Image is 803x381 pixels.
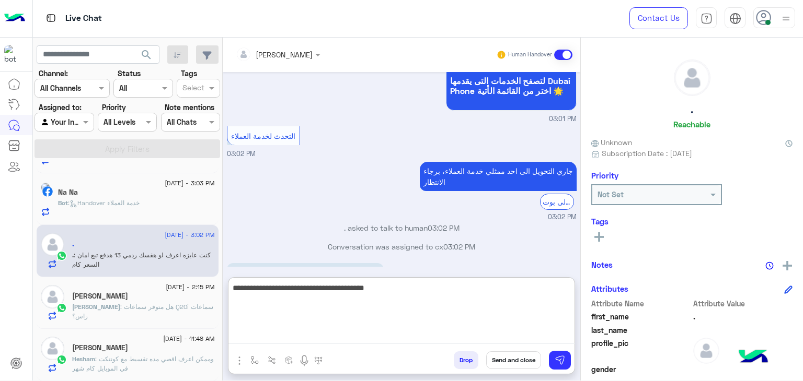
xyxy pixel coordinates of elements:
[591,260,613,269] h6: Notes
[72,355,95,363] span: Hesham
[696,7,717,29] a: tab
[735,339,772,376] img: hulul-logo.png
[165,102,214,113] label: Note mentions
[693,298,793,309] span: Attribute Value
[540,194,574,210] div: الرجوع الى بوت
[41,337,64,360] img: defaultAdmin.png
[693,338,719,364] img: defaultAdmin.png
[250,356,259,364] img: select flow
[72,251,211,268] span: كنت عايزه اعرف لو هقسك ردمي 13 هدفع تبع امان السعر كام
[548,212,577,222] span: 03:02 PM
[41,233,64,256] img: defaultAdmin.png
[443,242,475,251] span: 03:02 PM
[428,223,460,232] span: 03:02 PM
[783,261,792,270] img: add
[486,351,541,369] button: Send and close
[140,49,153,61] span: search
[56,251,67,261] img: WhatsApp
[42,186,53,197] img: Facebook
[163,334,214,343] span: [DATE] - 11:48 AM
[314,356,323,365] img: make a call
[629,7,688,29] a: Contact Us
[44,11,58,25] img: tab
[285,356,293,364] img: create order
[673,120,710,129] h6: Reachable
[454,351,478,369] button: Drop
[227,241,577,252] p: Conversation was assigned to cx
[72,355,214,372] span: وممكن اعرف اقصي مده تقسيط مع كونتكت في الموبايل كام شهر
[298,354,311,367] img: send voice note
[102,102,126,113] label: Priority
[4,45,23,64] img: 1403182699927242
[72,343,128,352] h5: Hesham Essam
[165,178,214,188] span: [DATE] - 3:03 PM
[35,139,220,158] button: Apply Filters
[591,338,691,362] span: profile_pic
[729,13,741,25] img: tab
[72,240,74,248] h5: .
[674,60,710,96] img: defaultAdmin.png
[72,251,74,259] span: .
[591,311,691,322] span: first_name
[233,354,246,367] img: send attachment
[227,222,577,233] p: . asked to talk to human
[555,355,565,365] img: send message
[591,284,628,293] h6: Attributes
[701,13,713,25] img: tab
[227,263,384,292] p: 17/8/2025, 3:02 PM
[72,303,120,311] span: [PERSON_NAME]
[602,148,692,159] span: Subscription Date : [DATE]
[420,162,577,191] p: 17/8/2025, 3:02 PM
[39,102,82,113] label: Assigned to:
[72,303,213,320] span: هل متوفر سماعات Q20i سماعات راس؟
[227,150,256,158] span: 03:02 PM
[281,351,298,368] button: create order
[41,183,50,192] img: picture
[118,68,141,79] label: Status
[765,261,774,270] img: notes
[450,76,572,96] span: لتصفح الخدمات التى يقدمها Dubai Phone اختر من القائمة الأتية 🌟
[166,282,214,292] span: [DATE] - 2:15 PM
[591,298,691,309] span: Attribute Name
[39,68,68,79] label: Channel:
[72,292,128,301] h5: ahmed Adel
[508,51,552,59] small: Human Handover
[58,199,68,207] span: Bot
[549,114,577,124] span: 03:01 PM
[591,364,691,375] span: gender
[68,199,140,207] span: : Handover خدمة العملاء
[181,82,204,96] div: Select
[56,303,67,313] img: WhatsApp
[591,325,691,336] span: last_name
[134,45,159,68] button: search
[693,311,793,322] span: .
[268,356,276,364] img: Trigger scenario
[591,217,793,226] h6: Tags
[779,12,793,25] img: profile
[263,351,281,368] button: Trigger scenario
[591,171,618,180] h6: Priority
[181,68,197,79] label: Tags
[231,132,295,140] span: التحدث لخدمة العملاء
[58,188,78,197] h5: Na Na
[691,104,693,116] h5: .
[165,230,214,240] span: [DATE] - 3:02 PM
[246,351,263,368] button: select flow
[4,7,25,29] img: Logo
[41,285,64,308] img: defaultAdmin.png
[56,354,67,365] img: WhatsApp
[65,11,102,26] p: Live Chat
[591,137,632,148] span: Unknown
[693,364,793,375] span: null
